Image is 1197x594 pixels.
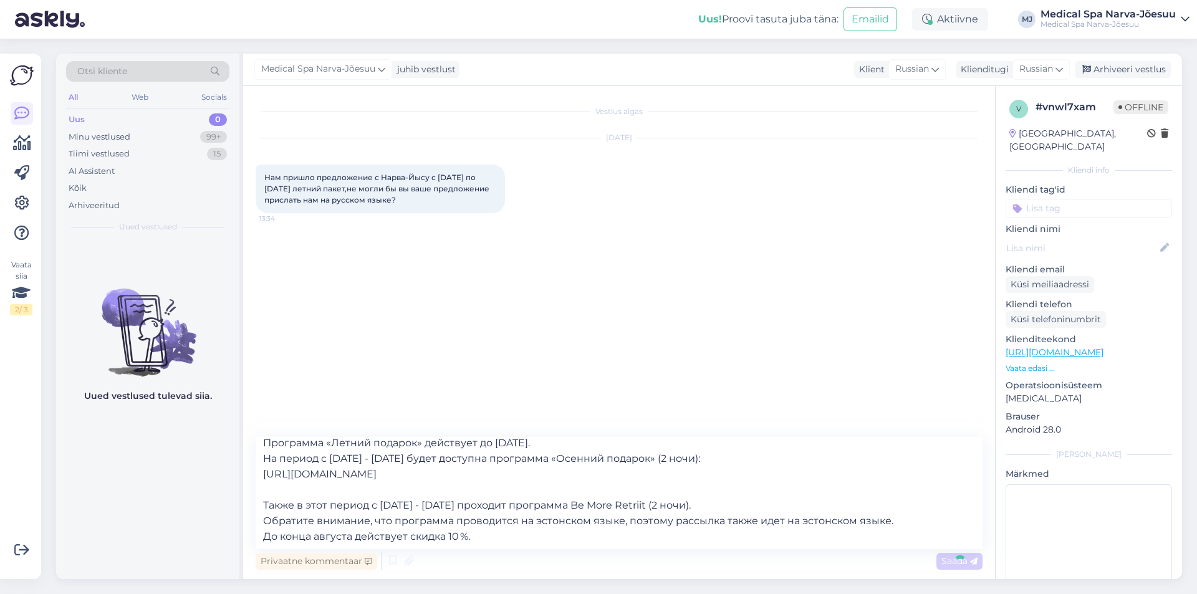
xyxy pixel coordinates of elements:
div: MJ [1018,11,1036,28]
div: Klienditugi [956,63,1009,76]
div: Klient [854,63,885,76]
div: 99+ [200,131,227,143]
div: 0 [209,113,227,126]
p: Klienditeekond [1006,333,1172,346]
div: Arhiveeri vestlus [1075,61,1171,78]
div: juhib vestlust [392,63,456,76]
p: Kliendi tag'id [1006,183,1172,196]
p: Kliendi email [1006,263,1172,276]
div: Kõik [69,182,87,194]
div: Küsi telefoninumbrit [1006,311,1106,328]
b: Uus! [698,13,722,25]
span: Russian [895,62,929,76]
div: 15 [207,148,227,160]
div: Web [129,89,151,105]
span: Otsi kliente [77,65,127,78]
div: Socials [199,89,229,105]
p: Märkmed [1006,467,1172,481]
span: Medical Spa Narva-Jõesuu [261,62,375,76]
span: 13:34 [259,214,306,223]
p: Android 28.0 [1006,423,1172,436]
div: Arhiveeritud [69,199,120,212]
span: Offline [1113,100,1168,114]
div: AI Assistent [69,165,115,178]
button: Emailid [844,7,897,31]
p: Brauser [1006,410,1172,423]
div: Vaata siia [10,259,32,315]
div: All [66,89,80,105]
div: Medical Spa Narva-Jõesuu [1041,19,1176,29]
img: No chats [56,266,239,378]
span: Нам пришло предложение с Нарва-Йысу с [DATE] по [DATE] летний пакет,не могли бы вы ваше предложен... [264,173,491,204]
div: Küsi meiliaadressi [1006,276,1094,293]
p: [MEDICAL_DATA] [1006,392,1172,405]
div: Vestlus algas [256,106,983,117]
img: Askly Logo [10,64,34,87]
div: Aktiivne [912,8,988,31]
input: Lisa nimi [1006,241,1158,255]
p: Operatsioonisüsteem [1006,379,1172,392]
div: Uus [69,113,85,126]
input: Lisa tag [1006,199,1172,218]
span: Russian [1019,62,1053,76]
p: Uued vestlused tulevad siia. [84,390,212,403]
p: Kliendi nimi [1006,223,1172,236]
div: [GEOGRAPHIC_DATA], [GEOGRAPHIC_DATA] [1009,127,1147,153]
div: Medical Spa Narva-Jõesuu [1041,9,1176,19]
div: Minu vestlused [69,131,130,143]
p: Kliendi telefon [1006,298,1172,311]
div: # vnwl7xam [1036,100,1113,115]
div: Tiimi vestlused [69,148,130,160]
div: [PERSON_NAME] [1006,449,1172,460]
p: Vaata edasi ... [1006,363,1172,374]
span: v [1016,104,1021,113]
a: [URL][DOMAIN_NAME] [1006,347,1103,358]
a: Medical Spa Narva-JõesuuMedical Spa Narva-Jõesuu [1041,9,1190,29]
div: Proovi tasuta juba täna: [698,12,839,27]
div: 2 / 3 [10,304,32,315]
div: Kliendi info [1006,165,1172,176]
span: Uued vestlused [119,221,177,232]
div: [DATE] [256,132,983,143]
